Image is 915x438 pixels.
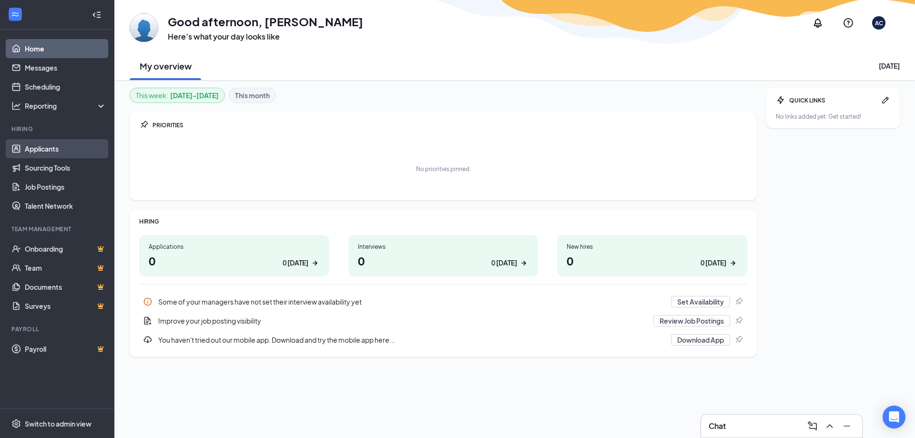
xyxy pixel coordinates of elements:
[25,296,106,316] a: SurveysCrown
[734,335,743,345] svg: Pin
[139,235,329,276] a: Applications00 [DATE]ArrowRight
[11,225,104,233] div: Team Management
[25,58,106,77] a: Messages
[839,418,854,434] button: Minimize
[567,243,738,251] div: New hires
[841,420,853,432] svg: Minimize
[671,334,730,346] button: Download App
[139,330,747,349] div: You haven't tried out our mobile app. Download and try the mobile app here...
[358,243,529,251] div: Interviews
[25,277,106,296] a: DocumentsCrown
[519,258,529,268] svg: ArrowRight
[25,196,106,215] a: Talent Network
[139,330,747,349] a: DownloadYou haven't tried out our mobile app. Download and try the mobile app here...Download AppPin
[25,339,106,358] a: PayrollCrown
[140,60,192,72] h2: My overview
[789,96,877,104] div: QUICK LINKS
[139,217,747,225] div: HIRING
[25,239,106,258] a: OnboardingCrown
[139,292,747,311] div: Some of your managers have not set their interview availability yet
[235,90,270,101] b: This month
[879,61,900,71] div: [DATE]
[136,90,219,101] div: This week :
[11,325,104,333] div: Payroll
[158,297,665,306] div: Some of your managers have not set their interview availability yet
[139,311,747,330] div: Improve your job posting visibility
[776,112,890,121] div: No links added yet. Get started!
[557,235,747,276] a: New hires00 [DATE]ArrowRight
[358,253,529,269] h1: 0
[875,19,883,27] div: AC
[11,125,104,133] div: Hiring
[843,17,854,29] svg: QuestionInfo
[709,421,726,431] h3: Chat
[734,297,743,306] svg: Pin
[728,258,738,268] svg: ArrowRight
[776,95,785,105] svg: Bolt
[158,316,648,326] div: Improve your job posting visibility
[25,419,91,428] div: Switch to admin view
[25,101,107,111] div: Reporting
[149,243,320,251] div: Applications
[824,420,835,432] svg: ChevronUp
[143,335,152,345] svg: Download
[143,316,152,326] svg: DocumentAdd
[130,13,158,42] img: Alicia Cullinane
[152,121,747,129] div: PRIORITIES
[139,120,149,130] svg: Pin
[881,95,890,105] svg: Pen
[143,297,152,306] svg: Info
[168,31,363,42] h3: Here’s what your day looks like
[701,258,726,268] div: 0 [DATE]
[310,258,320,268] svg: ArrowRight
[812,17,823,29] svg: Notifications
[139,292,747,311] a: InfoSome of your managers have not set their interview availability yetSet AvailabilityPin
[348,235,539,276] a: Interviews00 [DATE]ArrowRight
[25,258,106,277] a: TeamCrown
[283,258,308,268] div: 0 [DATE]
[158,335,665,345] div: You haven't tried out our mobile app. Download and try the mobile app here...
[25,177,106,196] a: Job Postings
[734,316,743,326] svg: Pin
[567,253,738,269] h1: 0
[11,101,21,111] svg: Analysis
[149,253,320,269] h1: 0
[25,77,106,96] a: Scheduling
[805,418,820,434] button: ComposeMessage
[883,406,905,428] div: Open Intercom Messenger
[416,165,471,173] div: No priorities pinned.
[822,418,837,434] button: ChevronUp
[671,296,730,307] button: Set Availability
[11,419,21,428] svg: Settings
[139,311,747,330] a: DocumentAddImprove your job posting visibilityReview Job PostingsPin
[170,90,219,101] b: [DATE] - [DATE]
[25,39,106,58] a: Home
[92,10,102,20] svg: Collapse
[491,258,517,268] div: 0 [DATE]
[807,420,818,432] svg: ComposeMessage
[10,10,20,19] svg: WorkstreamLogo
[653,315,730,326] button: Review Job Postings
[168,13,363,30] h1: Good afternoon, [PERSON_NAME]
[25,158,106,177] a: Sourcing Tools
[25,139,106,158] a: Applicants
